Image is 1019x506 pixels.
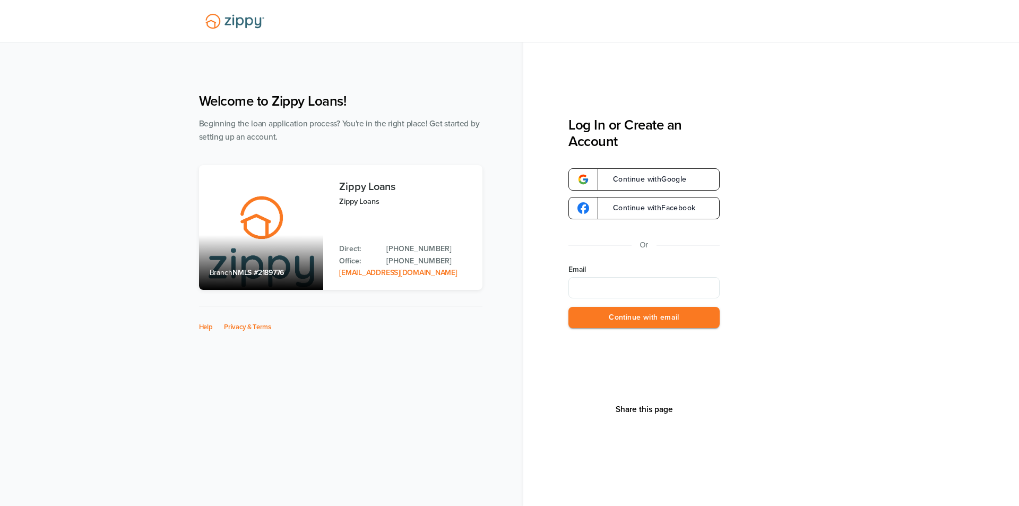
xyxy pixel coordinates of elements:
span: Continue with Facebook [602,204,695,212]
p: Office: [339,255,376,267]
button: Share This Page [612,404,676,415]
button: Continue with email [568,307,720,329]
img: google-logo [577,174,589,185]
a: Direct Phone: 512-975-2947 [386,243,471,255]
label: Email [568,264,720,275]
h3: Zippy Loans [339,181,471,193]
a: Office Phone: 512-975-2947 [386,255,471,267]
h3: Log In or Create an Account [568,117,720,150]
a: google-logoContinue withFacebook [568,197,720,219]
img: google-logo [577,202,589,214]
span: Continue with Google [602,176,687,183]
p: Direct: [339,243,376,255]
span: Beginning the loan application process? You're in the right place! Get started by setting up an a... [199,119,480,142]
a: Help [199,323,213,331]
p: Or [640,238,649,252]
h1: Welcome to Zippy Loans! [199,93,482,109]
a: Privacy & Terms [224,323,271,331]
a: google-logoContinue withGoogle [568,168,720,191]
a: Email Address: zippyguide@zippymh.com [339,268,457,277]
span: Branch [210,268,233,277]
span: NMLS #2189776 [232,268,284,277]
p: Zippy Loans [339,195,471,208]
input: Email Address [568,277,720,298]
img: Lender Logo [199,9,271,33]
